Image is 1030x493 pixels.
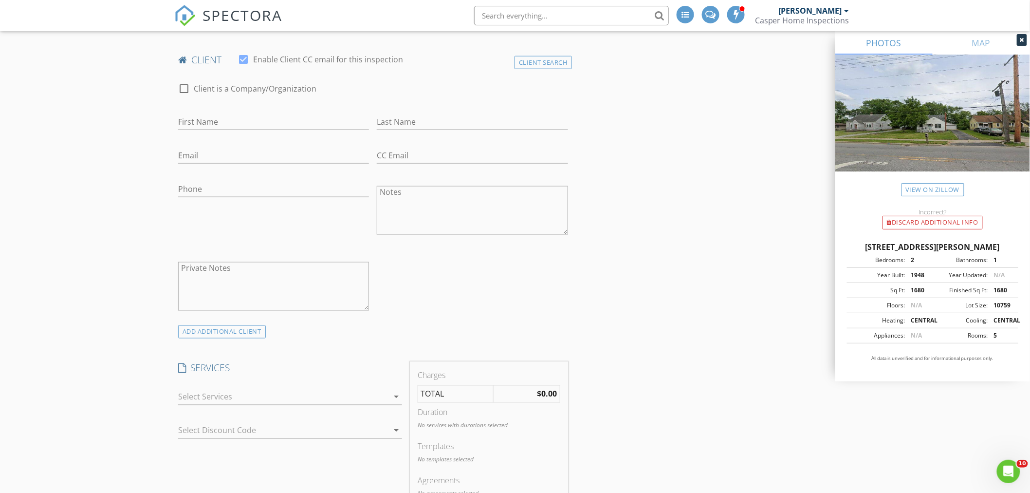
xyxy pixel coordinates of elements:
div: 10759 [988,301,1015,310]
a: MAP [933,31,1030,55]
div: Charges [418,370,560,381]
div: CENTRAL [988,316,1015,325]
div: Incorrect? [835,208,1030,216]
p: No services with durations selected [418,421,560,430]
div: 1948 [905,271,933,280]
div: Floors: [850,301,905,310]
p: All data is unverified and for informational purposes only. [847,355,1018,362]
div: Client Search [515,56,572,69]
label: Client is a Company/Organization [194,84,316,94]
div: Year Built: [850,271,905,280]
div: 2 [905,256,933,265]
p: No templates selected [418,455,560,464]
span: N/A [911,331,922,340]
h4: client [178,54,568,66]
span: 10 [1017,460,1028,468]
h4: SERVICES [178,362,402,375]
a: PHOTOS [835,31,933,55]
div: 1680 [905,286,933,295]
div: CENTRAL [905,316,933,325]
div: [PERSON_NAME] [779,6,842,16]
div: ADD ADDITIONAL client [178,325,266,339]
span: N/A [911,301,922,309]
a: SPECTORA [174,13,282,34]
div: Agreements [418,475,560,487]
div: 1 [988,256,1015,265]
div: Rooms: [933,331,988,340]
div: Discard Additional info [883,216,983,229]
iframe: Intercom live chat [997,460,1020,483]
div: Year Updated: [933,271,988,280]
div: Cooling: [933,316,988,325]
span: N/A [993,271,1005,279]
i: arrow_drop_down [390,391,402,403]
img: The Best Home Inspection Software - Spectora [174,5,196,26]
div: Appliances: [850,331,905,340]
div: Finished Sq Ft: [933,286,988,295]
div: 5 [988,331,1015,340]
div: Bathrooms: [933,256,988,265]
input: Search everything... [474,6,669,25]
div: Heating: [850,316,905,325]
div: Lot Size: [933,301,988,310]
div: 1680 [988,286,1015,295]
div: Templates [418,441,560,453]
div: [STREET_ADDRESS][PERSON_NAME] [847,241,1018,253]
div: Bedrooms: [850,256,905,265]
div: Duration [418,407,560,418]
strong: $0.00 [537,389,557,399]
label: Enable Client CC email for this inspection [253,55,403,64]
span: SPECTORA [202,5,282,25]
div: Sq Ft: [850,286,905,295]
img: streetview [835,55,1030,195]
a: View on Zillow [901,183,964,196]
td: TOTAL [418,386,494,403]
i: arrow_drop_down [390,425,402,436]
div: Casper Home Inspections [755,16,849,25]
